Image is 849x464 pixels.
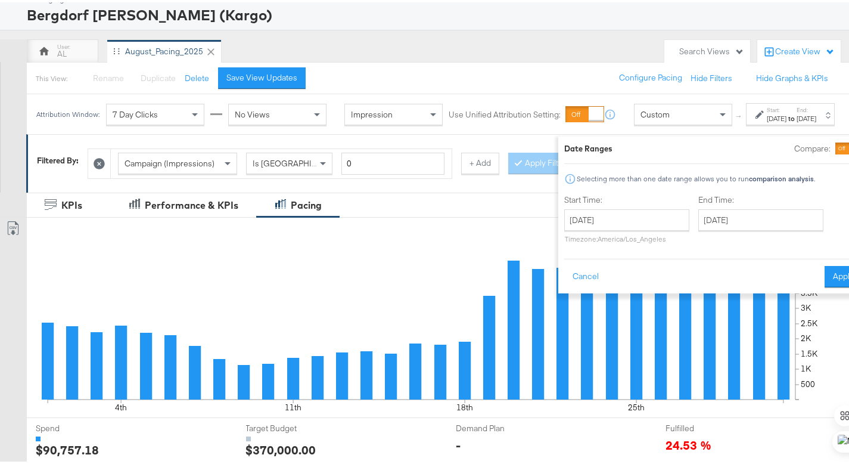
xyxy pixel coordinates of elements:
[36,72,67,81] div: This View:
[801,377,815,388] text: 500
[36,439,99,456] div: $90,757.18
[801,286,818,296] text: 3.5K
[767,112,786,121] div: [DATE]
[576,172,816,181] div: Selecting more than one date range allows you to run .
[679,44,744,55] div: Search Views
[125,44,203,55] div: August_Pacing_2025
[449,107,561,118] label: Use Unified Attribution Setting:
[797,112,816,121] div: [DATE]
[640,107,670,117] span: Custom
[801,347,818,357] text: 1.5K
[756,70,828,82] button: Hide Graphs & KPIs
[58,46,67,57] div: AL
[145,196,238,210] div: Performance & KPIs
[456,400,473,411] text: 18th
[456,420,545,432] span: Demand Plan
[27,2,843,23] div: Bergdorf [PERSON_NAME] (Kargo)
[801,361,811,372] text: 1K
[115,400,127,411] text: 4th
[564,264,607,285] button: Cancel
[113,107,158,117] span: 7 Day Clicks
[37,153,79,164] div: Filtered By:
[749,172,814,181] strong: comparison analysis
[61,196,82,210] div: KPIs
[141,70,176,81] span: Duplicate
[93,70,124,81] span: Rename
[125,156,214,166] span: Campaign (Impressions)
[113,45,120,52] div: Drag to reorder tab
[235,107,270,117] span: No Views
[786,112,797,120] strong: to
[36,420,125,432] span: Spend
[246,439,316,456] div: $370,000.00
[185,70,209,82] button: Delete
[767,104,786,112] label: Start:
[733,112,745,116] span: ↑
[456,434,461,451] div: -
[461,150,499,172] button: + Add
[775,44,835,55] div: Create View
[611,65,691,86] button: Configure Pacing
[628,400,645,411] text: 25th
[801,301,811,311] text: 3K
[226,70,297,81] div: Save View Updates
[698,192,828,203] label: End Time:
[564,141,612,152] div: Date Ranges
[36,108,100,116] div: Attribution Window:
[794,141,831,152] label: Compare:
[246,420,335,432] span: Target Budget
[801,316,818,327] text: 2.5K
[253,156,344,166] span: Is [GEOGRAPHIC_DATA]
[564,192,689,203] label: Start Time:
[797,104,816,112] label: End:
[285,400,301,411] text: 11th
[564,232,689,241] p: Timezone: America/Los_Angeles
[341,150,444,172] input: Enter a number
[666,434,712,450] span: 24.53 %
[691,70,732,82] button: Hide Filters
[666,420,755,432] span: Fulfilled
[291,196,322,210] div: Pacing
[351,107,393,117] span: Impression
[218,65,306,86] button: Save View Updates
[801,331,811,342] text: 2K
